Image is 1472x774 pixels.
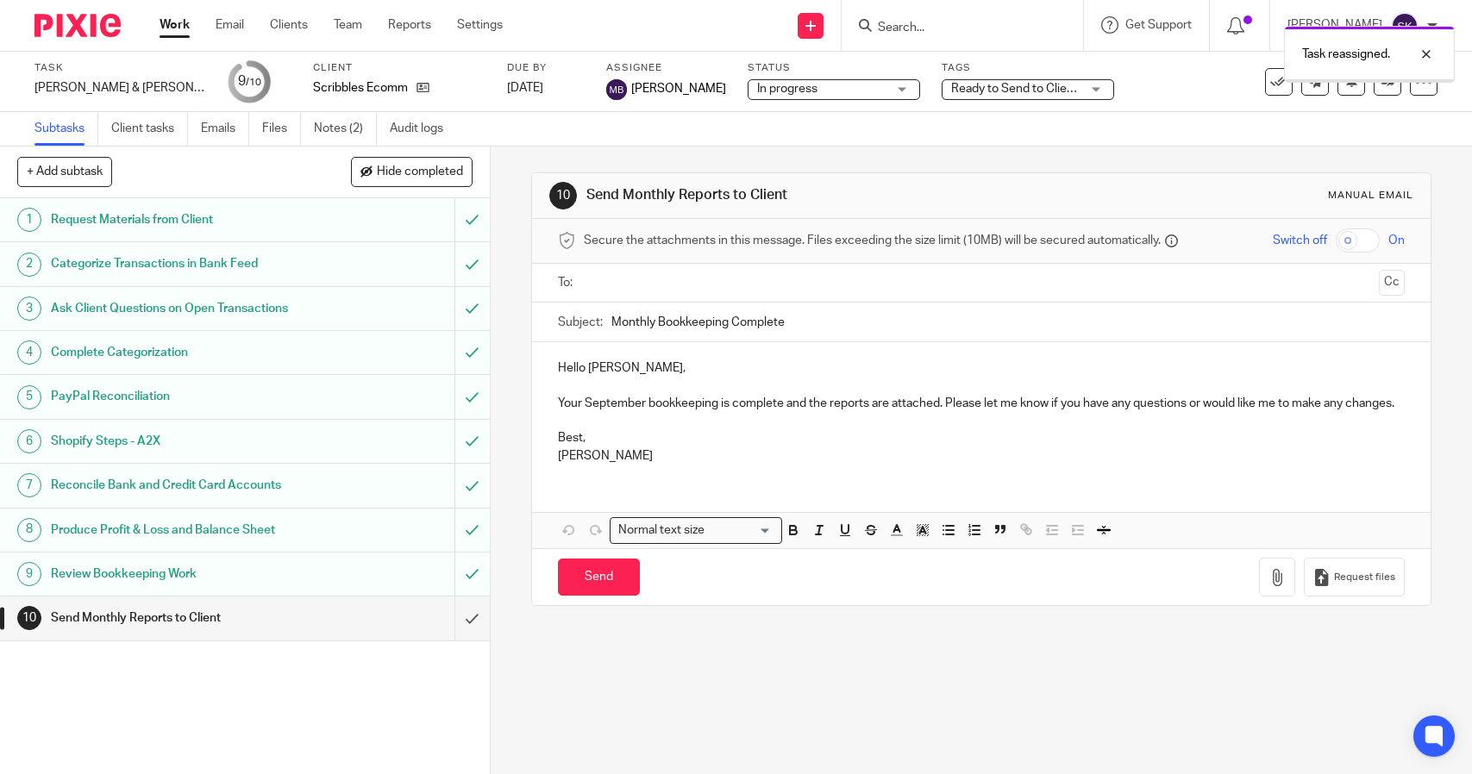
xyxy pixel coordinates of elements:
a: Settings [457,16,503,34]
div: 7 [17,473,41,497]
p: Scribbles Ecomm [313,79,408,97]
button: Cc [1379,270,1405,296]
span: [PERSON_NAME] [631,80,726,97]
span: Ready to Send to Clients + 1 [951,83,1103,95]
button: + Add subtask [17,157,112,186]
a: Clients [270,16,308,34]
label: Client [313,61,485,75]
p: [PERSON_NAME] [558,447,1404,465]
span: [DATE] [507,82,543,94]
span: On [1388,232,1405,249]
a: Audit logs [390,112,456,146]
a: Subtasks [34,112,98,146]
h1: Ask Client Questions on Open Transactions [51,296,309,321]
input: Send [558,559,640,596]
h1: Complete Categorization [51,340,309,365]
span: Normal text size [614,521,708,540]
div: 1 [17,208,41,232]
a: Work [160,16,190,34]
label: Assignee [606,61,726,75]
label: Task [34,61,207,75]
button: Request files [1304,558,1404,596]
a: Emails [201,112,249,146]
h1: PayPal Reconciliation [51,384,309,409]
a: Notes (2) [314,112,377,146]
h1: Review Bookkeeping Work [51,561,309,587]
h1: Categorize Transactions in Bank Feed [51,251,309,277]
span: Hide completed [377,165,463,179]
h1: Reconcile Bank and Credit Card Accounts [51,472,309,498]
div: [PERSON_NAME] & [PERSON_NAME] - [DATE] [34,79,207,97]
div: 9 [238,72,261,91]
span: Switch off [1273,232,1327,249]
span: Secure the attachments in this message. Files exceeding the size limit (10MB) will be secured aut... [584,232,1161,249]
p: Your September bookkeeping is complete and the reports are attached. Please let me know if you ha... [558,395,1404,412]
div: 9 [17,562,41,586]
label: Due by [507,61,585,75]
img: svg%3E [606,79,627,100]
label: To: [558,274,577,291]
img: Pixie [34,14,121,37]
div: 10 [549,182,577,209]
div: 3 [17,296,41,321]
span: In progress [757,83,817,95]
h1: Shopify Steps - A2X [51,428,309,454]
div: 5 [17,385,41,409]
h1: Send Monthly Reports to Client [586,186,1018,204]
div: 4 [17,340,41,365]
small: /10 [246,78,261,87]
a: Reports [388,16,431,34]
a: Client tasks [111,112,188,146]
div: Manual email [1328,189,1413,203]
a: Files [262,112,301,146]
div: David &amp; Gene - Sept 2025 [34,79,207,97]
p: Task reassigned. [1302,46,1390,63]
div: Search for option [610,517,782,544]
div: 6 [17,429,41,453]
h1: Produce Profit & Loss and Balance Sheet [51,517,309,543]
label: Subject: [558,314,603,331]
h1: Send Monthly Reports to Client [51,605,309,631]
div: 8 [17,518,41,542]
p: Best, [558,429,1404,446]
span: Request files [1334,571,1395,584]
p: Hello [PERSON_NAME], [558,359,1404,377]
div: 10 [17,606,41,630]
button: Hide completed [351,157,473,186]
div: 2 [17,253,41,277]
a: Email [216,16,244,34]
img: svg%3E [1391,12,1419,40]
input: Search for option [710,521,772,540]
a: Team [334,16,362,34]
h1: Request Materials from Client [51,207,309,233]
